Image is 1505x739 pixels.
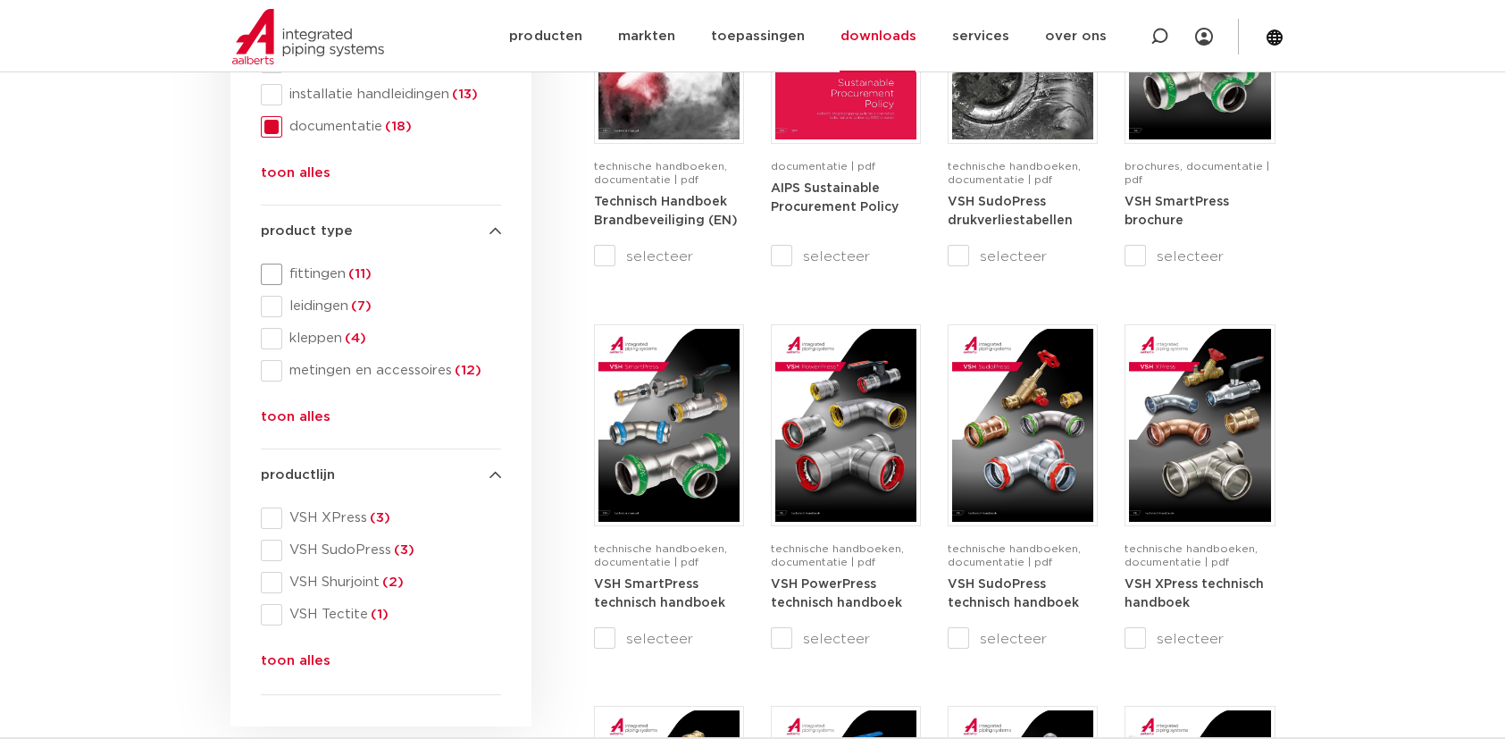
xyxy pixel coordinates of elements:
label: selecteer [771,246,921,267]
a: VSH SmartPress technisch handboek [594,577,725,610]
span: installatie handleidingen [282,86,501,104]
span: technische handboeken, documentatie | pdf [594,543,727,567]
a: VSH PowerPress technisch handboek [771,577,902,610]
div: VSH XPress(3) [261,508,501,529]
span: brochures, documentatie | pdf [1125,161,1269,185]
label: selecteer [948,628,1098,650]
div: VSH Tectite(1) [261,604,501,626]
span: technische handboeken, documentatie | pdf [948,543,1081,567]
span: kleppen [282,330,501,348]
label: selecteer [594,246,744,267]
h4: product type [261,221,501,242]
img: VSH-PowerPress_A4TM_5008817_2024_3.1_NL-pdf.jpg [775,329,916,522]
a: VSH XPress technisch handboek [1125,577,1264,610]
label: selecteer [1125,628,1275,650]
span: (12) [452,364,481,377]
div: installatie handleidingen(13) [261,84,501,105]
a: AIPS Sustainable Procurement Policy [771,181,899,214]
div: leidingen(7) [261,296,501,317]
strong: VSH SudoPress technisch handboek [948,578,1079,610]
span: VSH XPress [282,509,501,527]
span: technische handboeken, documentatie | pdf [948,161,1081,185]
strong: VSH SudoPress drukverliestabellen [948,196,1073,228]
strong: Technisch Handboek Brandbeveiliging (EN) [594,196,738,228]
span: (13) [449,88,478,101]
span: (3) [391,543,414,557]
span: technische handboeken, documentatie | pdf [594,161,727,185]
a: VSH SmartPress brochure [1125,195,1229,228]
span: technische handboeken, documentatie | pdf [1125,543,1258,567]
label: selecteer [948,246,1098,267]
strong: VSH SmartPress brochure [1125,196,1229,228]
strong: AIPS Sustainable Procurement Policy [771,182,899,214]
h4: productlijn [261,465,501,486]
span: (18) [382,120,412,133]
a: Technisch Handboek Brandbeveiliging (EN) [594,195,738,228]
span: leidingen [282,298,501,315]
div: fittingen(11) [261,264,501,285]
label: selecteer [594,628,744,650]
label: selecteer [771,628,921,650]
span: technische handboeken, documentatie | pdf [771,543,904,567]
div: kleppen(4) [261,328,501,349]
div: documentatie(18) [261,116,501,138]
strong: VSH XPress technisch handboek [1125,578,1264,610]
strong: VSH SmartPress technisch handboek [594,578,725,610]
span: (11) [346,267,372,281]
span: fittingen [282,265,501,283]
a: VSH SudoPress drukverliestabellen [948,195,1073,228]
span: documentatie [282,118,501,136]
button: toon alles [261,163,330,191]
span: (1) [368,608,389,621]
span: (4) [342,332,366,345]
span: VSH Tectite [282,606,501,624]
span: VSH SudoPress [282,542,501,559]
span: metingen en accessoires [282,362,501,380]
img: VSH-SmartPress_A4TM_5009301_2023_2.0-EN-pdf.jpg [598,329,740,522]
div: metingen en accessoires(12) [261,360,501,382]
div: VSH SudoPress(3) [261,540,501,561]
span: (7) [348,299,372,313]
a: VSH SudoPress technisch handboek [948,577,1079,610]
button: toon alles [261,407,330,435]
button: toon alles [261,651,330,679]
label: selecteer [1125,246,1275,267]
img: VSH-XPress_A4TM_5008762_2025_4.1_NL-pdf.jpg [1129,329,1270,522]
img: VSH-SudoPress_A4TM_5001604-2023-3.0_NL-pdf.jpg [952,329,1093,522]
span: documentatie | pdf [771,161,875,172]
span: (2) [380,575,404,589]
div: VSH Shurjoint(2) [261,572,501,593]
span: (3) [367,511,390,525]
strong: VSH PowerPress technisch handboek [771,578,902,610]
span: VSH Shurjoint [282,574,501,592]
